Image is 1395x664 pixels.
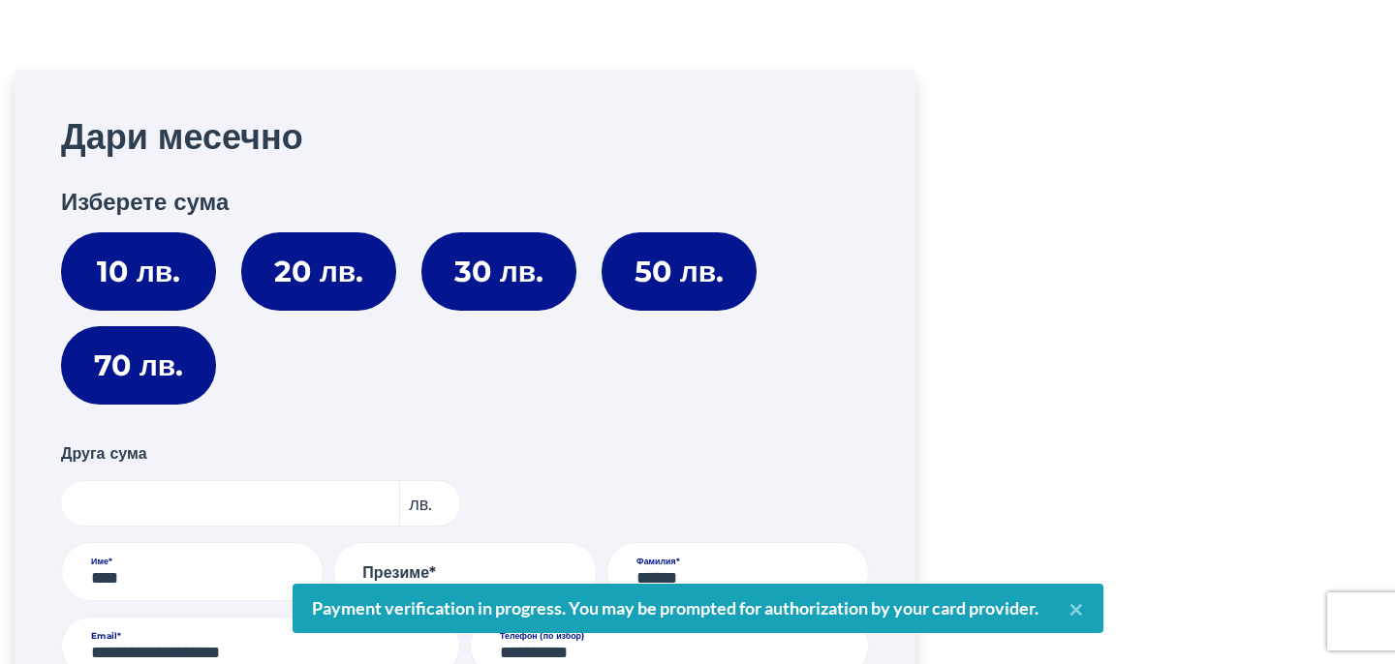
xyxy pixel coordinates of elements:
label: 30 лв. [421,232,576,311]
div: Payment verification in progress. You may be prompted for authorization by your card provider. [312,595,1038,621]
label: 10 лв. [61,232,216,311]
button: Close [1049,584,1103,633]
label: Друга сума [61,441,147,468]
span: × [1069,592,1084,624]
label: 50 лв. [602,232,757,311]
h2: Дари месечно [61,116,869,158]
h3: Изберете сума [61,189,869,217]
span: лв. [398,480,461,527]
label: 20 лв. [241,232,396,311]
label: 70 лв. [61,326,216,405]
